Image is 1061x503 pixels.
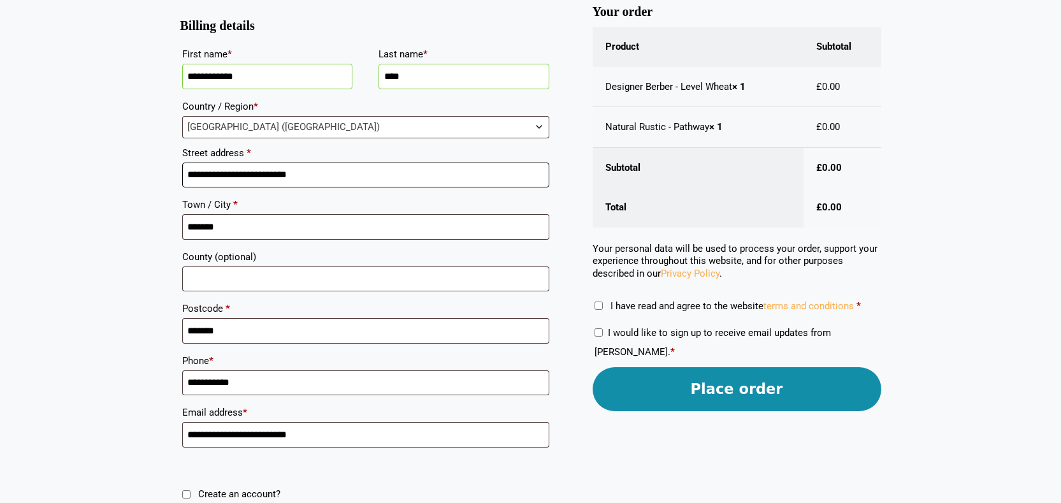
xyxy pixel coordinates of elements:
input: I would like to sign up to receive email updates from [PERSON_NAME]. [595,328,603,337]
span: £ [816,81,822,92]
label: County [182,247,549,266]
th: Subtotal [804,27,881,67]
button: Place order [593,367,881,411]
strong: × 1 [732,81,746,92]
span: United Kingdom (UK) [183,117,549,138]
th: Subtotal [593,148,804,188]
label: Last name [379,45,549,64]
span: £ [816,201,822,213]
label: Postcode [182,299,549,318]
span: Create an account? [198,488,280,500]
label: Country / Region [182,97,549,116]
bdi: 0.00 [816,162,842,173]
th: Product [593,27,804,67]
td: Natural Rustic - Pathway [593,107,804,148]
span: £ [816,121,822,133]
a: Privacy Policy [661,268,719,279]
bdi: 0.00 [816,201,842,213]
label: Town / City [182,195,549,214]
label: Street address [182,143,549,163]
p: Your personal data will be used to process your order, support your experience throughout this we... [593,243,881,281]
bdi: 0.00 [816,121,840,133]
label: I would like to sign up to receive email updates from [PERSON_NAME]. [595,327,831,358]
abbr: required [856,300,861,312]
bdi: 0.00 [816,81,840,92]
td: Designer Berber - Level Wheat [593,67,804,108]
span: (optional) [215,251,256,263]
label: Phone [182,351,549,370]
h3: Your order [593,10,881,15]
a: terms and conditions [763,300,854,312]
span: Country / Region [182,116,549,138]
label: Email address [182,403,549,422]
input: I have read and agree to the websiteterms and conditions * [595,302,603,310]
span: £ [816,162,822,173]
th: Total [593,187,804,228]
strong: × 1 [709,121,723,133]
label: First name [182,45,353,64]
input: Create an account? [182,490,191,499]
h3: Billing details [180,24,551,29]
span: I have read and agree to the website [610,300,854,312]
